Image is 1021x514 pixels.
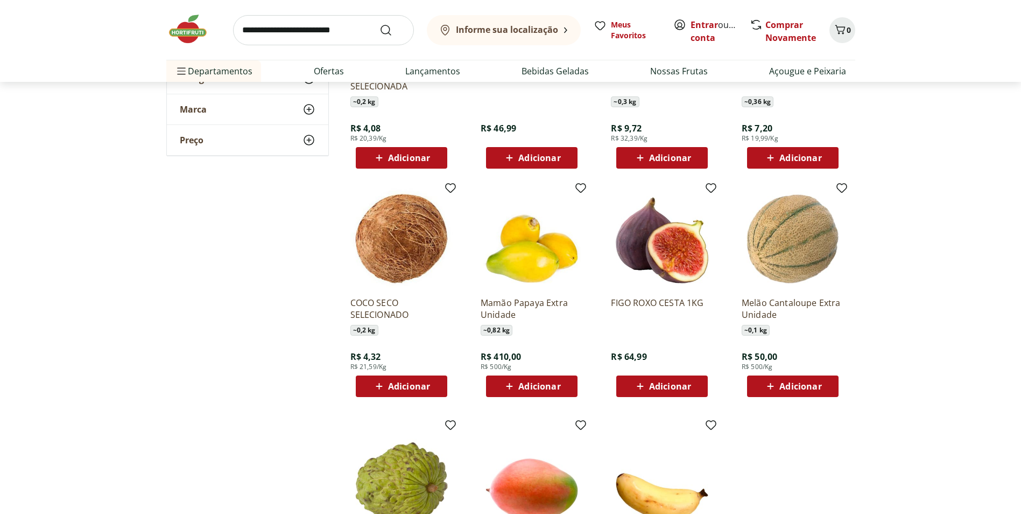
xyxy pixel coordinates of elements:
span: Adicionar [518,154,560,162]
span: ~ 0,1 kg [742,325,770,336]
a: Açougue e Peixaria [769,65,846,78]
span: ~ 0,2 kg [350,325,378,336]
button: Carrinho [829,17,855,43]
button: Adicionar [486,147,578,169]
span: R$ 410,00 [481,351,521,363]
a: Bebidas Geladas [522,65,589,78]
button: Adicionar [356,376,447,397]
span: Adicionar [779,154,821,162]
a: Lançamentos [405,65,460,78]
span: R$ 50,00 [742,351,777,363]
span: ou [691,18,738,44]
span: R$ 500/Kg [742,363,772,371]
span: R$ 7,20 [742,122,772,134]
button: Adicionar [747,147,839,169]
img: COCO SECO SELECIONADO [350,186,453,288]
button: Submit Search [379,24,405,37]
a: Comprar Novamente [765,19,816,44]
span: Meus Favoritos [611,19,660,41]
a: FIGO ROXO CESTA 1KG [611,297,713,321]
a: Mamão Papaya Extra Unidade [481,297,583,321]
span: R$ 9,72 [611,122,642,134]
span: R$ 21,59/Kg [350,363,387,371]
span: R$ 64,99 [611,351,646,363]
input: search [233,15,414,45]
span: Adicionar [388,154,430,162]
span: R$ 4,08 [350,122,381,134]
span: ~ 0,82 kg [481,325,512,336]
button: Menu [175,58,188,84]
span: ~ 0,36 kg [742,96,773,107]
span: R$ 20,39/Kg [350,134,387,143]
span: Departamentos [175,58,252,84]
a: Melão Cantaloupe Extra Unidade [742,297,844,321]
img: Mamão Papaya Extra Unidade [481,186,583,288]
span: ~ 0,2 kg [350,96,378,107]
a: Entrar [691,19,718,31]
img: Hortifruti [166,13,220,45]
button: Informe sua localização [427,15,581,45]
span: R$ 32,39/Kg [611,134,647,143]
button: Adicionar [747,376,839,397]
a: Criar conta [691,19,750,44]
span: Adicionar [518,382,560,391]
span: R$ 46,99 [481,122,516,134]
span: Adicionar [388,382,430,391]
a: COCO SECO SELECIONADO [350,297,453,321]
button: Adicionar [616,147,708,169]
button: Adicionar [486,376,578,397]
button: Adicionar [356,147,447,169]
a: Nossas Frutas [650,65,708,78]
span: Marca [180,104,207,115]
a: Ofertas [314,65,344,78]
span: Preço [180,135,203,145]
span: 0 [847,25,851,35]
span: Adicionar [649,382,691,391]
span: R$ 4,32 [350,351,381,363]
button: Marca [167,94,328,124]
span: Adicionar [779,382,821,391]
span: R$ 19,99/Kg [742,134,778,143]
img: Melão Cantaloupe Extra Unidade [742,186,844,288]
a: Meus Favoritos [594,19,660,41]
button: Preço [167,125,328,155]
b: Informe sua localização [456,24,558,36]
button: Adicionar [616,376,708,397]
span: Adicionar [649,154,691,162]
img: FIGO ROXO CESTA 1KG [611,186,713,288]
span: ~ 0,3 kg [611,96,639,107]
span: R$ 500/Kg [481,363,511,371]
